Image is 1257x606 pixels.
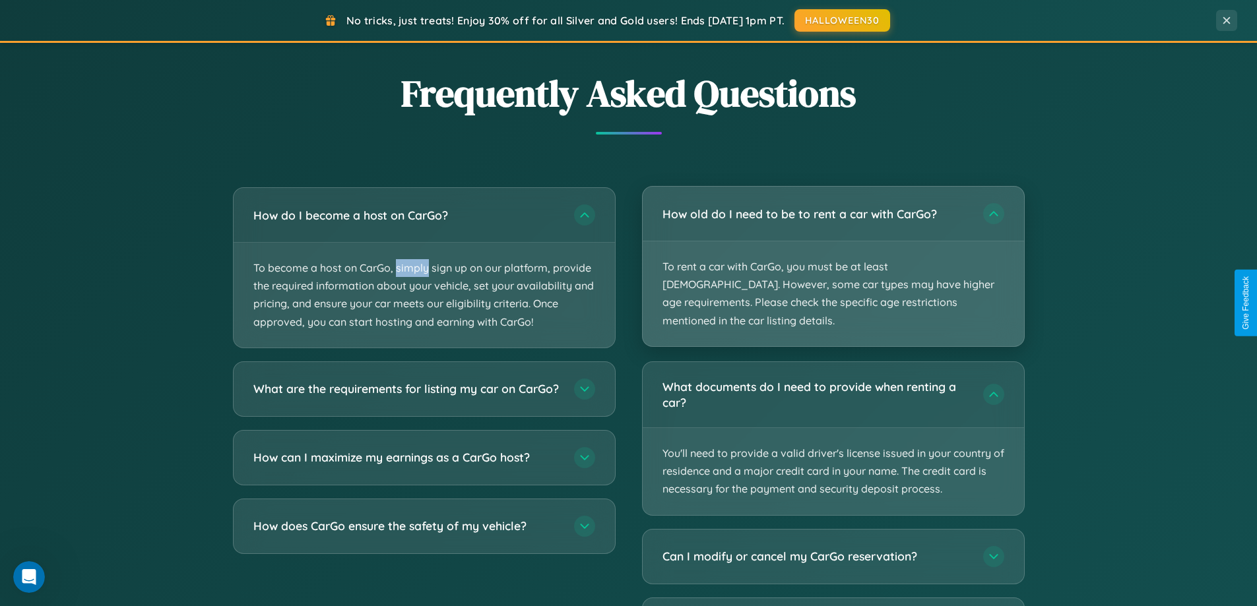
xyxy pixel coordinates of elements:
[253,449,561,466] h3: How can I maximize my earnings as a CarGo host?
[253,207,561,224] h3: How do I become a host on CarGo?
[346,14,785,27] span: No tricks, just treats! Enjoy 30% off for all Silver and Gold users! Ends [DATE] 1pm PT.
[662,548,970,564] h3: Can I modify or cancel my CarGo reservation?
[233,68,1025,119] h2: Frequently Asked Questions
[13,561,45,593] iframe: Intercom live chat
[643,241,1024,346] p: To rent a car with CarGo, you must be at least [DEMOGRAPHIC_DATA]. However, some car types may ha...
[253,380,561,397] h3: What are the requirements for listing my car on CarGo?
[794,9,890,32] button: HALLOWEEN30
[662,206,970,222] h3: How old do I need to be to rent a car with CarGo?
[234,243,615,348] p: To become a host on CarGo, simply sign up on our platform, provide the required information about...
[662,379,970,411] h3: What documents do I need to provide when renting a car?
[253,518,561,534] h3: How does CarGo ensure the safety of my vehicle?
[643,428,1024,515] p: You'll need to provide a valid driver's license issued in your country of residence and a major c...
[1241,276,1250,330] div: Give Feedback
